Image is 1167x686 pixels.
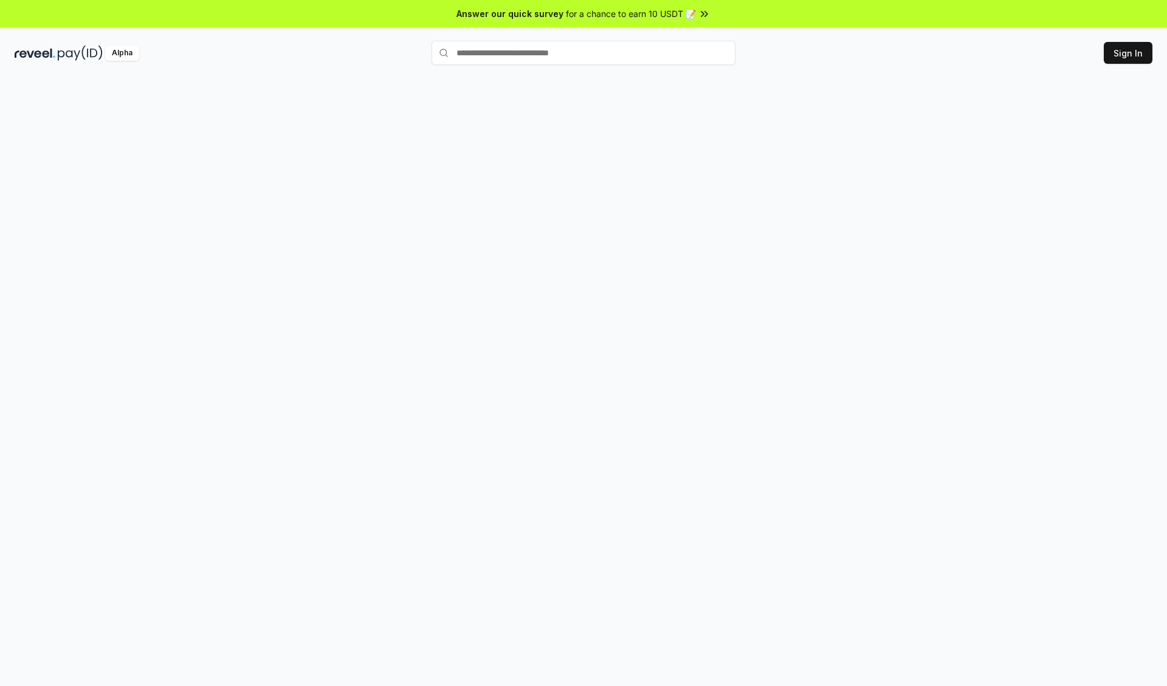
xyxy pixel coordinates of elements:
div: Alpha [105,46,139,61]
button: Sign In [1104,42,1152,64]
span: for a chance to earn 10 USDT 📝 [566,7,696,20]
img: pay_id [58,46,103,61]
img: reveel_dark [15,46,55,61]
span: Answer our quick survey [456,7,563,20]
